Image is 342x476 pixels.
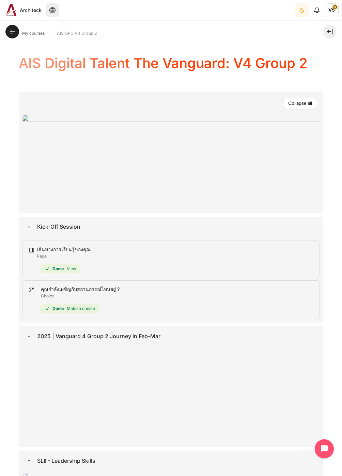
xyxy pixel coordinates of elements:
span: Architeck [20,6,42,14]
strong: Done: [52,266,64,272]
nav: Navigation bar [19,28,323,39]
div: Completion requirements for เส้นทางการเรียนรู้ของคุณ [40,263,305,275]
span: Make a choice [67,306,95,312]
a: SLII - Leadership Skills [22,454,36,467]
a: Architeck Architeck [3,4,42,16]
a: Kick-Off Session [22,220,36,234]
button: Light Mode Dark Mode [295,3,309,17]
div: Completion requirements for คุณกำลังเผชิญกับสถานการณ์ไหนอยู่ ? [40,302,305,315]
span: Collapse all [288,100,312,107]
span: AIS OPO V4 Group 2 [57,30,97,36]
span: View [67,266,76,272]
a: Collapse all [283,98,317,109]
h1: AIS Digital Talent The Vanguard: V4 Group 2 [19,56,308,71]
a: คุณกำลังเผชิญกับสถานการณ์ไหนอยู่ ? [41,286,120,292]
a: 2025 | Vanguard 4 Group 2 Journey in Feb-Mar [22,329,36,343]
a: AIS OPO V4 Group 2 [54,29,99,37]
div: Show notification window with no new notifications [310,3,324,17]
a: เส้นทางการเรียนรู้ของคุณ [37,246,91,252]
span: My courses [22,30,45,36]
strong: Done: [52,306,64,312]
span: VS [325,3,339,17]
div: Dark Mode [296,3,308,17]
button: Languages [46,3,59,17]
a: User menu [325,3,339,17]
img: Architeck [6,4,17,16]
a: My courses [19,29,47,37]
